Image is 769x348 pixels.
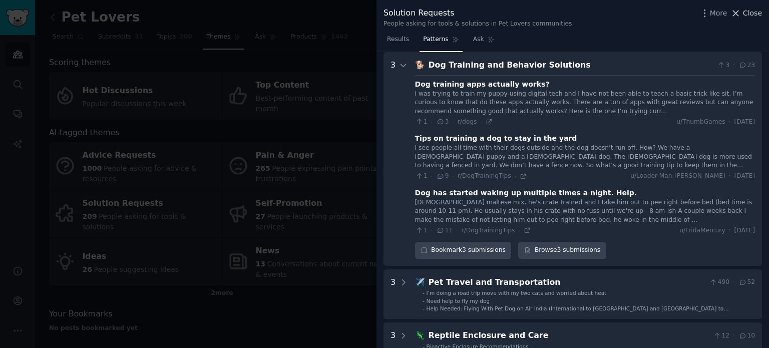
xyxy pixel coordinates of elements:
div: Dog Training and Behavior Solutions [429,59,713,72]
span: [DATE] [734,226,755,235]
span: 3 [717,61,729,70]
span: · [452,173,454,180]
span: · [456,227,458,234]
span: I’m doing a road trip move with my two cats and worried about heat [427,290,607,296]
span: Need help to fly my dog [427,298,490,304]
span: · [515,173,516,180]
span: r/dogs [458,118,477,125]
span: 🐕 [415,60,425,70]
a: Browse3 submissions [518,242,606,259]
div: Tips on training a dog to stay in the yard [415,133,577,144]
div: Bookmark 3 submissions [415,242,512,259]
span: 11 [436,226,453,235]
div: I was trying to train my puppy using digital tech and I have not been able to teach a basic trick... [415,90,755,116]
span: [DATE] [734,118,755,127]
div: [DEMOGRAPHIC_DATA] maltese mix, he's crate trained and I take him out to pee right before bed (be... [415,198,755,225]
span: 52 [738,278,755,287]
span: Results [387,35,409,44]
span: Patterns [423,35,448,44]
span: · [431,118,433,125]
button: Close [730,8,762,19]
span: 1 [415,172,428,181]
div: - [423,297,425,304]
div: Pet Travel and Transportation [429,276,706,289]
span: 1 [415,226,428,235]
span: 9 [436,172,449,181]
span: r/DogTrainingTips [458,172,511,179]
span: · [431,227,433,234]
button: Bookmark3 submissions [415,242,512,259]
span: [DATE] [734,172,755,181]
span: Close [743,8,762,19]
div: Dog has started waking up multiple times a night. Help. [415,188,637,198]
div: Solution Requests [383,7,572,20]
span: · [733,331,735,340]
div: I see people all time with their dogs outside and the dog doesn’t run off. How? We have a [DEMOGR... [415,144,755,170]
span: · [452,118,454,125]
span: u/ThumbGames [676,118,725,127]
span: · [480,118,482,125]
div: Reptile Enclosure and Care [429,329,709,342]
div: 3 [391,276,396,312]
button: More [699,8,727,19]
span: u/FridaMercury [679,226,725,235]
span: 12 [713,331,729,340]
span: 1 [415,118,428,127]
div: - [423,289,425,296]
div: People asking for tools & solutions in Pet Lovers communities [383,20,572,29]
span: · [733,61,735,70]
a: Patterns [420,32,462,52]
span: · [431,173,433,180]
span: · [729,172,731,181]
span: 490 [709,278,729,287]
span: · [729,118,731,127]
div: Dog training apps actually works? [415,79,550,90]
span: r/DogTrainingTips [462,227,515,234]
span: 🦎 [415,330,425,340]
div: 3 [391,59,396,259]
a: Results [383,32,413,52]
span: · [518,227,520,234]
span: u/Loader-Man-[PERSON_NAME] [630,172,725,181]
div: - [423,305,425,312]
a: Ask [470,32,498,52]
span: Help Needed: Flying With Pet Dog on Air India (International to [GEOGRAPHIC_DATA] and [GEOGRAPHIC... [427,305,729,318]
span: 23 [738,61,755,70]
span: ✈️ [415,277,425,287]
span: 10 [738,331,755,340]
span: More [710,8,727,19]
span: Ask [473,35,484,44]
span: · [729,226,731,235]
span: 3 [436,118,449,127]
span: · [733,278,735,287]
